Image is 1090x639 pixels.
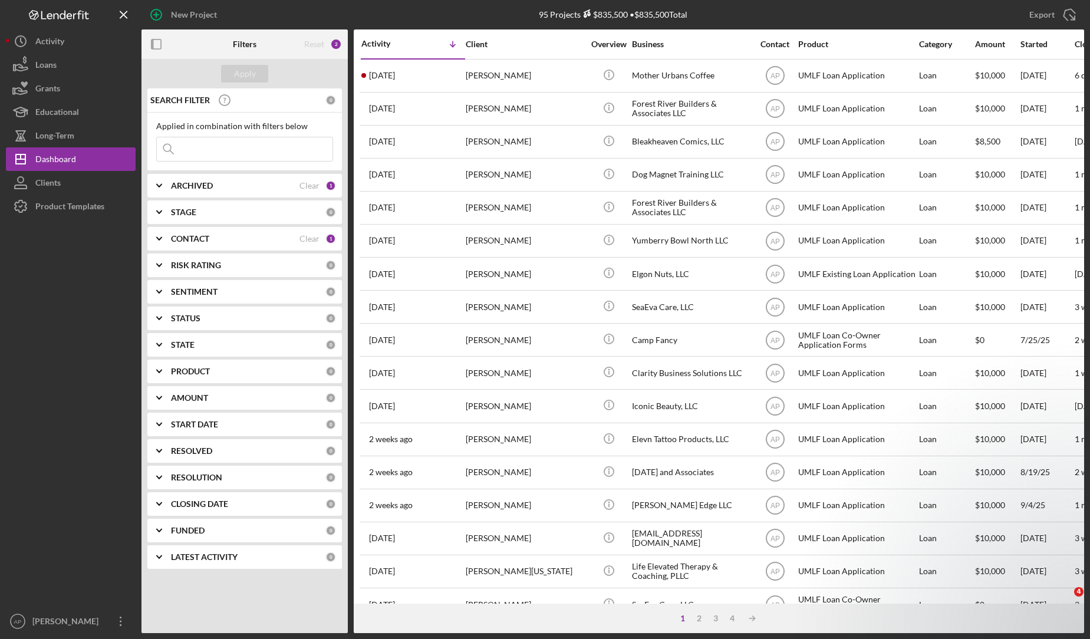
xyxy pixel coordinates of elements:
b: STATUS [171,314,200,323]
b: CLOSING DATE [171,499,228,509]
div: [DATE] and Associates [632,457,750,488]
div: [DATE] [1020,126,1073,157]
div: Business [632,39,750,49]
text: AP [770,568,779,576]
div: 0 [325,313,336,324]
div: Client [466,39,584,49]
time: 2025-09-17 22:33 [369,203,395,212]
div: [PERSON_NAME] Edge LLC [632,490,750,521]
div: UMLF Loan Application [798,523,916,554]
div: Loan [919,225,974,256]
div: Loans [35,53,57,80]
span: $10,000 [975,500,1005,510]
text: AP [770,72,779,80]
time: 2025-09-09 20:45 [369,401,395,411]
div: [PERSON_NAME] [466,258,584,289]
div: UMLF Loan Co-Owner Application Forms [798,324,916,355]
div: [DATE] [1020,60,1073,91]
time: 2025-09-08 20:52 [369,434,413,444]
div: [PERSON_NAME] [466,390,584,421]
div: [DATE] [1020,390,1073,421]
div: UMLF Loan Application [798,424,916,455]
button: Activity [6,29,136,53]
div: Loan [919,126,974,157]
div: $835,500 [581,9,628,19]
text: AP [770,105,779,113]
a: Dashboard [6,147,136,171]
time: 2025-09-05 23:31 [369,467,413,477]
div: [PERSON_NAME] [466,357,584,388]
div: [PERSON_NAME] [466,93,584,124]
div: Dashboard [35,147,76,174]
time: 2025-08-28 20:20 [369,600,395,610]
div: Activity [361,39,413,48]
div: 8/19/25 [1020,457,1073,488]
div: Product [798,39,916,49]
div: [DATE] [1020,291,1073,322]
div: Clear [299,234,320,243]
div: 0 [325,207,336,218]
div: Dog Magnet Training LLC [632,159,750,190]
div: 0 [325,286,336,297]
iframe: Intercom live chat [1050,587,1078,615]
span: $10,000 [975,302,1005,312]
time: 2025-09-17 22:28 [369,236,395,245]
div: 0 [325,419,336,430]
div: [PERSON_NAME] [466,490,584,521]
div: 1 [325,180,336,191]
button: Grants [6,77,136,100]
span: $10,000 [975,434,1005,444]
div: Loan [919,192,974,223]
div: Forest River Builders & Associates LLC [632,192,750,223]
b: RISK RATING [171,261,221,270]
div: UMLF Loan Application [798,60,916,91]
div: UMLF Loan Application [798,159,916,190]
button: Educational [6,100,136,124]
span: $10,000 [975,467,1005,477]
span: $8,500 [975,136,1000,146]
button: Loans [6,53,136,77]
div: Loan [919,93,974,124]
div: 0 [325,499,336,509]
text: AP [14,618,22,625]
b: STAGE [171,207,196,217]
div: 0 [325,393,336,403]
time: 2025-08-28 20:34 [369,566,395,576]
b: STATE [171,340,195,350]
span: $10,000 [975,202,1005,212]
div: UMLF Loan Application [798,390,916,421]
button: Product Templates [6,195,136,218]
button: AP[PERSON_NAME] [6,610,136,633]
div: Loan [919,60,974,91]
button: Long-Term [6,124,136,147]
div: [PERSON_NAME] [466,291,584,322]
a: Clients [6,171,136,195]
span: $10,000 [975,269,1005,279]
div: UMLF Loan Application [798,93,916,124]
div: Reset [304,39,324,49]
div: [PERSON_NAME] [466,523,584,554]
time: 2025-09-18 23:24 [369,71,395,80]
button: Export [1017,3,1084,27]
div: Elgon Nuts, LLC [632,258,750,289]
div: 0 [325,340,336,350]
div: Elevn Tattoo Products, LLC [632,424,750,455]
div: 0 [325,260,336,271]
text: AP [770,403,779,411]
div: 0 [325,472,336,483]
b: RESOLVED [171,446,212,456]
div: 0 [325,552,336,562]
div: Amount [975,39,1019,49]
button: Apply [221,65,268,83]
div: Loan [919,324,974,355]
div: Applied in combination with filters below [156,121,333,131]
button: New Project [141,3,229,27]
div: New Project [171,3,217,27]
div: UMLF Loan Application [798,225,916,256]
div: 2 [691,614,707,623]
